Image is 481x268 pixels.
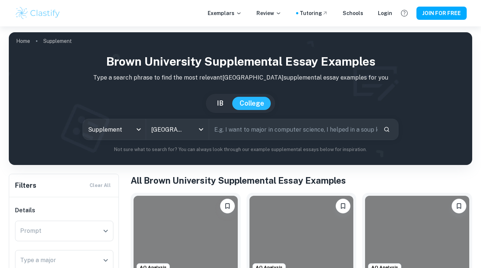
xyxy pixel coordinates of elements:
button: Please log in to bookmark exemplars [452,199,466,213]
p: Exemplars [208,9,242,17]
button: Please log in to bookmark exemplars [336,199,350,213]
button: Open [196,124,206,135]
a: Login [378,9,392,17]
p: Supplement [43,37,72,45]
button: College [232,97,272,110]
a: Tutoring [300,9,328,17]
input: E.g. I want to major in computer science, I helped in a soup kitchen, I want to join the debate t... [209,119,378,140]
button: Help and Feedback [398,7,411,19]
button: IB [209,97,231,110]
button: JOIN FOR FREE [416,7,467,20]
h6: Details [15,206,113,215]
button: Open [101,255,111,265]
p: Type a search phrase to find the most relevant [GEOGRAPHIC_DATA] supplemental essay examples for you [15,73,466,82]
a: Schools [343,9,363,17]
h1: Brown University Supplemental Essay Examples [15,53,466,70]
button: Search [380,123,393,136]
div: Supplement [83,119,146,140]
p: Review [256,9,281,17]
button: Please log in to bookmark exemplars [220,199,235,213]
button: Open [101,226,111,236]
h6: Filters [15,180,36,191]
h1: All Brown University Supplemental Essay Examples [131,174,472,187]
img: profile cover [9,32,472,165]
a: Home [16,36,30,46]
p: Not sure what to search for? You can always look through our example supplemental essays below fo... [15,146,466,153]
img: Clastify logo [15,6,61,21]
